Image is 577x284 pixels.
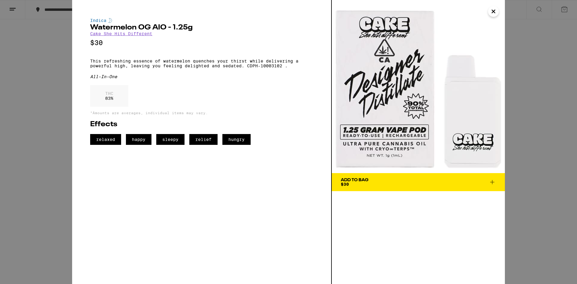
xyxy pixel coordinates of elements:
h2: Watermelon OG AIO - 1.25g [90,24,313,31]
div: 83 % [90,85,128,107]
span: Hi. Need any help? [4,4,43,9]
div: Indica [90,18,313,23]
span: sleepy [156,134,185,145]
p: *Amounts are averages, individual items may vary. [90,111,313,115]
a: Cake She Hits Different [90,31,152,36]
img: indicaColor.svg [108,18,112,23]
p: This refreshing essence of watermelon quenches your thirst while delivering a powerful high, leav... [90,59,313,68]
span: hungry [222,134,251,145]
div: All-In-One [90,74,313,79]
span: relaxed [90,134,121,145]
span: relief [189,134,218,145]
button: Add To Bag$30 [332,173,505,191]
div: Add To Bag [341,178,368,182]
button: Close [488,6,499,17]
p: THC [105,91,113,96]
p: $30 [90,39,313,47]
h2: Effects [90,121,313,128]
span: happy [126,134,151,145]
span: $30 [341,182,349,187]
